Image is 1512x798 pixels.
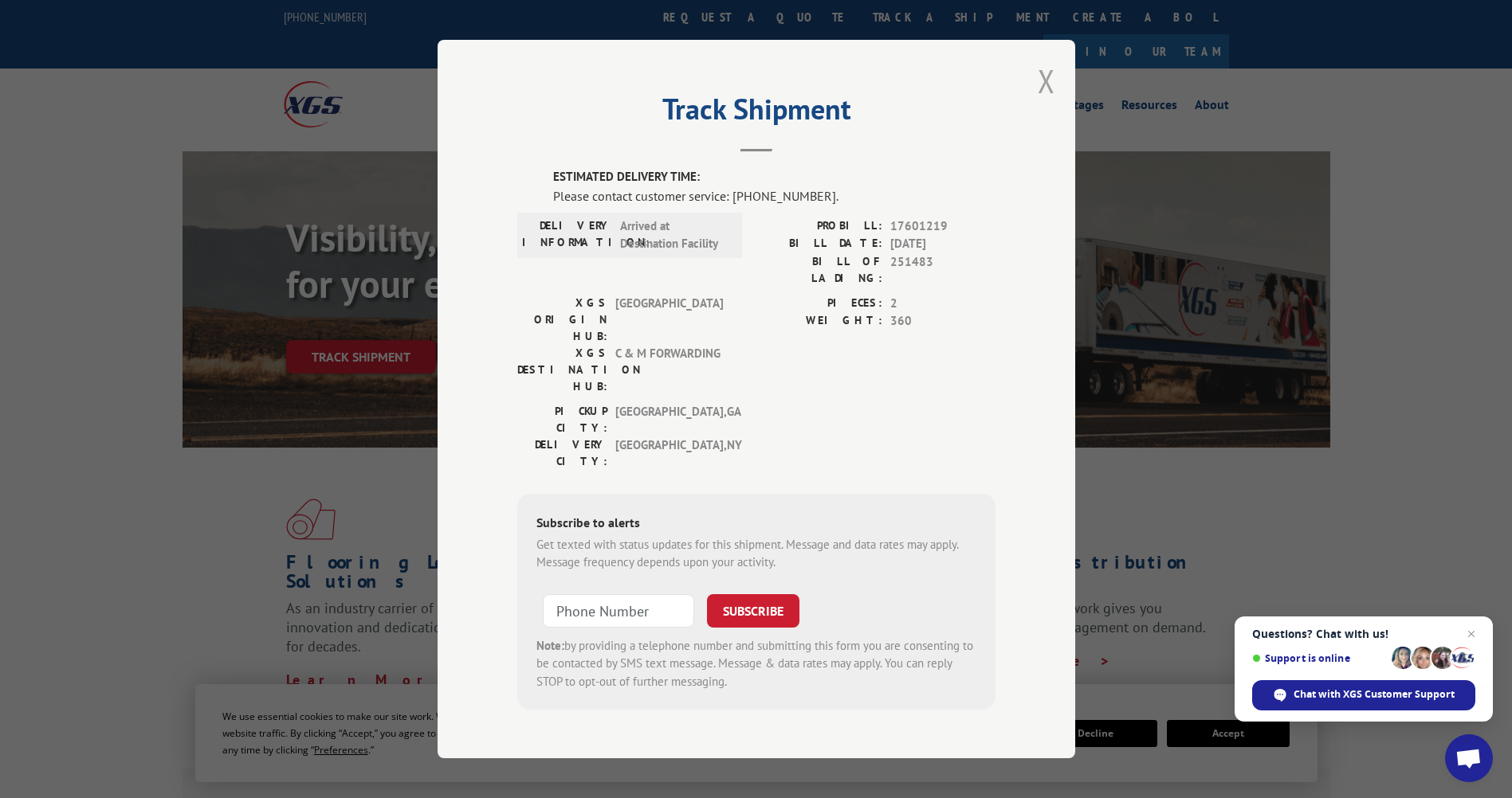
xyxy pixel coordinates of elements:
label: ESTIMATED DELIVERY TIME: [553,168,996,186]
label: PICKUP CITY: [517,403,607,436]
span: 17601219 [890,217,996,236]
div: Open chat [1445,734,1493,782]
div: Chat with XGS Customer Support [1252,680,1475,710]
span: [GEOGRAPHIC_DATA] , GA [615,403,723,436]
div: by providing a telephone number and submitting this form you are consenting to be contacted by SM... [536,637,976,691]
span: Close chat [1462,624,1481,643]
span: Chat with XGS Customer Support [1294,687,1455,702]
strong: Note: [536,638,564,653]
span: [GEOGRAPHIC_DATA] [615,295,723,345]
label: XGS ORIGIN HUB: [517,295,607,345]
div: Please contact customer service: [PHONE_NUMBER]. [553,186,996,205]
label: PIECES: [756,295,882,313]
span: [GEOGRAPHIC_DATA] , NY [615,436,723,470]
span: [DATE] [890,235,996,253]
label: XGS DESTINATION HUB: [517,345,607,395]
div: Get texted with status updates for this shipment. Message and data rates may apply. Message frequ... [536,536,976,572]
span: Support is online [1252,652,1386,664]
label: BILL DATE: [756,235,882,253]
span: 360 [890,312,996,331]
label: PROBILL: [756,217,882,236]
label: BILL OF LADING: [756,253,882,287]
button: SUBSCRIBE [707,594,799,628]
span: 2 [890,295,996,313]
button: Close modal [1038,60,1055,102]
span: 251483 [890,253,996,287]
span: Arrived at Destination Facility [620,217,728,253]
span: Questions? Chat with us! [1252,628,1475,640]
label: WEIGHT: [756,312,882,331]
h2: Track Shipment [517,98,996,128]
label: DELIVERY CITY: [517,436,607,470]
input: Phone Number [543,594,694,628]
label: DELIVERY INFORMATION: [522,217,612,253]
div: Subscribe to alerts [536,513,976,536]
span: C & M FORWARDING [615,345,723,395]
